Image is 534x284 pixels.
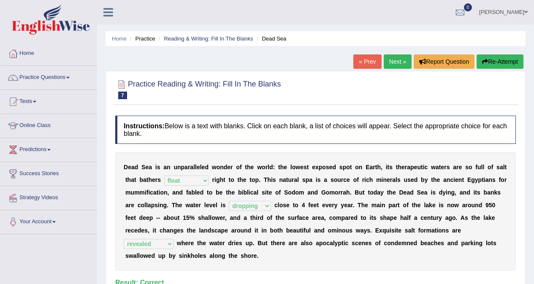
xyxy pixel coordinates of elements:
[207,189,209,196] b: t
[421,176,425,183] b: b
[255,35,286,43] li: Dead Sea
[279,189,281,196] b: f
[485,176,489,183] b: a
[324,176,327,183] b: a
[414,164,417,170] b: e
[383,176,387,183] b: n
[359,164,363,170] b: n
[414,54,474,69] button: Report Question
[257,164,262,170] b: w
[139,189,144,196] b: m
[484,176,485,183] b: i
[197,189,200,196] b: e
[188,164,190,170] b: r
[279,176,283,183] b: n
[369,164,373,170] b: a
[300,164,304,170] b: e
[359,189,363,196] b: u
[197,164,200,170] b: e
[425,164,428,170] b: c
[179,189,183,196] b: d
[202,164,205,170] b: e
[304,164,307,170] b: s
[417,189,421,196] b: S
[405,164,407,170] b: r
[250,189,254,196] b: c
[481,164,483,170] b: l
[458,176,462,183] b: n
[243,176,247,183] b: e
[314,189,318,196] b: d
[407,189,410,196] b: a
[163,164,167,170] b: a
[220,176,223,183] b: h
[377,189,380,196] b: a
[464,3,472,11] span: 0
[130,189,134,196] b: u
[404,189,407,196] b: e
[238,176,240,183] b: t
[447,164,450,170] b: s
[399,189,403,196] b: D
[312,164,315,170] b: e
[177,164,181,170] b: n
[139,176,143,183] b: b
[355,189,359,196] b: B
[216,189,220,196] b: b
[362,176,364,183] b: r
[492,176,496,183] b: s
[148,189,150,196] b: i
[131,176,134,183] b: a
[364,176,366,183] b: i
[431,164,436,170] b: w
[242,189,244,196] b: i
[387,176,390,183] b: e
[275,189,279,196] b: o
[214,176,216,183] b: i
[267,189,269,196] b: t
[451,189,455,196] b: g
[439,164,441,170] b: t
[268,189,272,196] b: e
[357,176,359,183] b: f
[343,176,347,183] b: c
[148,176,152,183] b: h
[195,164,197,170] b: l
[393,189,396,196] b: e
[411,176,414,183] b: e
[326,189,330,196] b: o
[307,189,311,196] b: a
[295,189,299,196] b: o
[309,176,312,183] b: a
[389,164,393,170] b: s
[341,189,343,196] b: r
[504,176,507,183] b: r
[417,164,421,170] b: u
[112,35,127,42] a: Home
[467,176,471,183] b: E
[181,164,185,170] b: p
[366,164,369,170] b: E
[238,189,242,196] b: b
[368,189,370,196] b: t
[462,176,464,183] b: t
[164,35,253,42] a: Reading & Writing: Fill In The Blanks
[410,189,414,196] b: d
[384,54,412,69] a: Next »
[292,189,295,196] b: d
[186,189,188,196] b: f
[190,164,193,170] b: a
[431,189,432,196] b: i
[128,35,155,43] li: Practice
[294,176,297,183] b: a
[0,186,97,207] a: Strategy Videos
[0,138,97,159] a: Predictions
[118,92,127,99] span: 7
[292,164,296,170] b: o
[503,164,505,170] b: l
[447,189,451,196] b: n
[265,189,267,196] b: i
[167,164,171,170] b: n
[439,189,443,196] b: d
[499,176,501,183] b: f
